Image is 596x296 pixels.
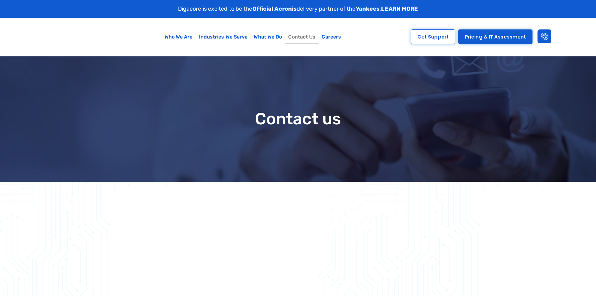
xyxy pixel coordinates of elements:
h1: Contact us [98,110,498,128]
span: Get Support [417,34,449,39]
p: Digacore is excited to be the delivery partner of the . [178,5,418,13]
strong: Yankees [356,5,380,12]
a: Who We Are [161,30,196,44]
a: Contact Us [285,30,318,44]
img: Digacore logo 1 [12,21,87,53]
a: What We Do [251,30,285,44]
nav: Menu [117,30,389,44]
span: Pricing & IT Assessment [465,34,526,39]
a: Careers [318,30,344,44]
strong: Official Acronis [252,5,297,12]
a: Industries We Serve [196,30,251,44]
a: LEARN MORE [381,5,418,12]
a: Pricing & IT Assessment [458,29,532,44]
a: Get Support [411,29,455,44]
